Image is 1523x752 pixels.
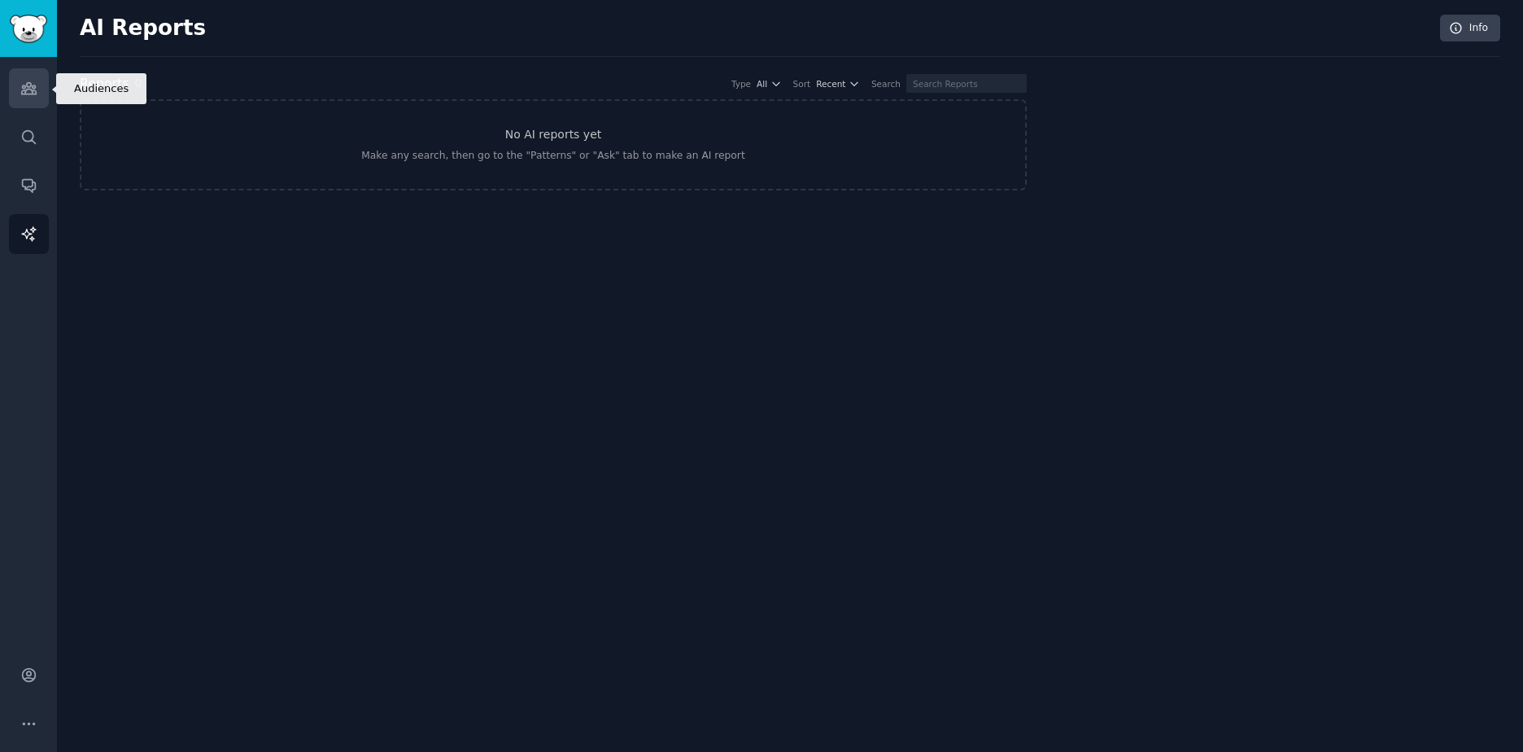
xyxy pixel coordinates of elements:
[757,78,782,90] button: All
[505,126,602,143] h3: No AI reports yet
[871,78,901,90] div: Search
[361,149,744,164] div: Make any search, then go to the "Patterns" or "Ask" tab to make an AI report
[816,78,860,90] button: Recent
[731,78,751,90] div: Type
[816,78,845,90] span: Recent
[10,15,47,43] img: GummySearch logo
[80,74,129,94] h2: Reports
[1440,15,1500,42] a: Info
[906,74,1027,93] input: Search Reports
[757,78,767,90] span: All
[80,15,206,42] h2: AI Reports
[793,78,811,90] div: Sort
[80,99,1027,190] a: No AI reports yetMake any search, then go to the "Patterns" or "Ask" tab to make an AI report
[134,77,142,90] span: 0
